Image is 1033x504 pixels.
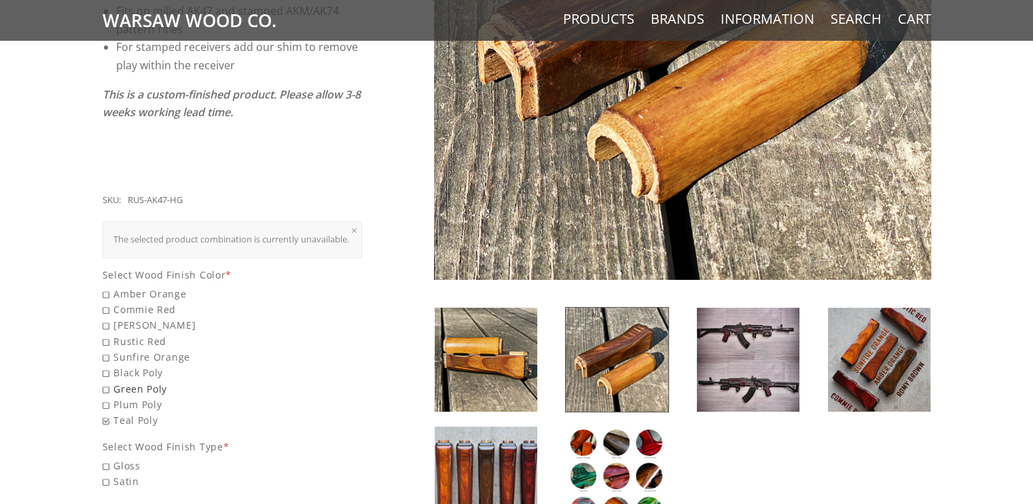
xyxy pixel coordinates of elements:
img: Russian AK47 Handguard [435,308,537,412]
div: Select Wood Finish Type [103,439,363,454]
span: Sunfire Orange [103,349,363,365]
img: Russian AK47 Handguard [697,308,799,412]
a: Products [563,10,634,28]
img: Russian AK47 Handguard [828,308,930,412]
span: Rustic Red [103,334,363,349]
span: Satin [103,473,363,489]
a: Information [721,10,814,28]
a: × [351,225,357,236]
a: Cart [898,10,931,28]
img: Russian AK47 Handguard [566,308,668,412]
span: Commie Red [103,302,363,317]
div: Select Wood Finish Color [103,267,363,283]
span: Teal Poly [103,412,363,428]
a: Search [831,10,882,28]
span: Gloss [103,458,363,473]
div: RUS-AK47-HG [128,193,183,208]
span: [PERSON_NAME] [103,317,363,333]
span: Amber Orange [103,286,363,302]
div: SKU: [103,193,121,208]
a: Brands [651,10,704,28]
span: Green Poly [103,381,363,397]
span: For stamped receivers add our shim to remove play within the receiver [116,39,358,73]
div: The selected product combination is currently unavailable. [113,232,352,247]
em: This is a custom-finished product. Please allow 3-8 weeks working lead time. [103,87,361,120]
span: Black Poly [103,365,363,380]
span: Plum Poly [103,397,363,412]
